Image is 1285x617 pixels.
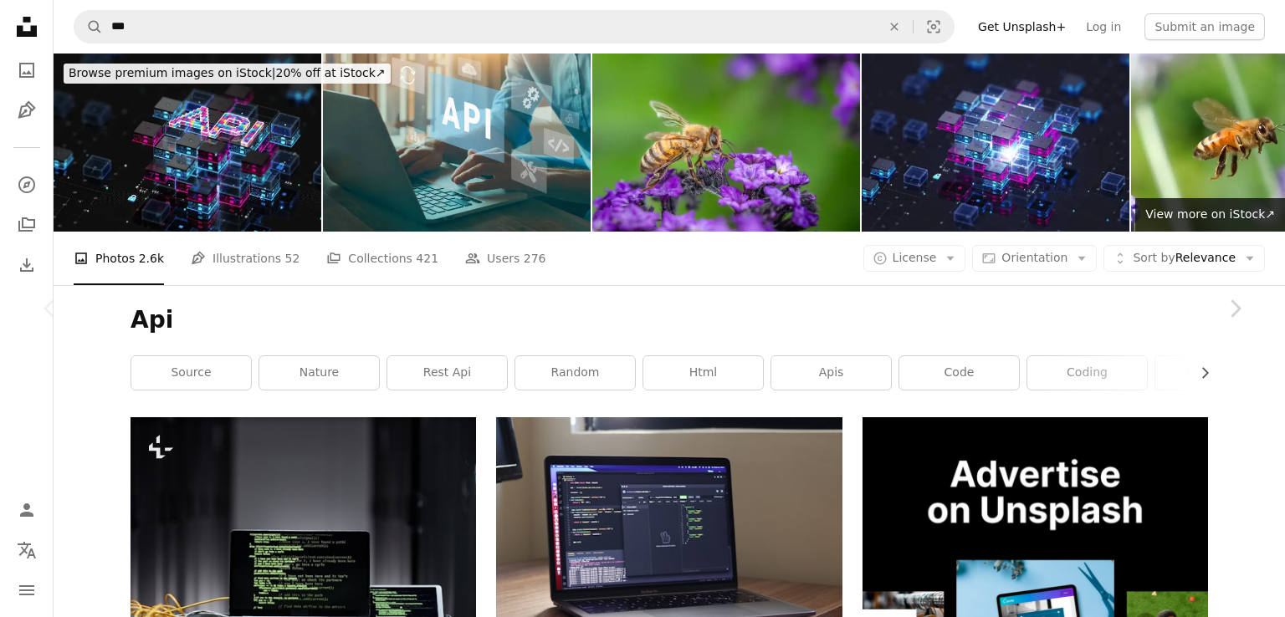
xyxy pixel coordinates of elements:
[54,54,401,94] a: Browse premium images on iStock|20% off at iStock↗
[1103,245,1265,272] button: Sort byRelevance
[1185,228,1285,389] a: Next
[1155,356,1275,390] a: computer
[387,356,507,390] a: rest api
[131,524,476,539] a: Minimal background image of laptop computer with green code lines on screen in server room, data ...
[1027,356,1147,390] a: coding
[69,66,275,79] span: Browse premium images on iStock |
[1133,251,1175,264] span: Sort by
[326,232,438,285] a: Collections 421
[893,251,937,264] span: License
[191,232,299,285] a: Illustrations 52
[863,245,966,272] button: License
[862,54,1129,232] img: Big Data Structure. Blocks Concept
[592,54,860,232] img: Honey bee, (Apis mellifera), Abeille ouvriere, Apidae.
[972,245,1097,272] button: Orientation
[74,10,955,43] form: Find visuals sitewide
[74,11,103,43] button: Search Unsplash
[131,356,251,390] a: source
[1135,198,1285,232] a: View more on iStock↗
[285,249,300,268] span: 52
[643,356,763,390] a: html
[259,356,379,390] a: nature
[1133,250,1236,267] span: Relevance
[131,305,1208,335] h1: Api
[323,54,591,232] img: API concept, Application Programming Interface, connect services on internet
[496,524,842,539] a: a laptop computer sitting on top of a wooden desk
[10,208,44,242] a: Collections
[69,66,386,79] span: 20% off at iStock ↗
[416,249,438,268] span: 421
[10,54,44,87] a: Photos
[10,94,44,127] a: Illustrations
[1076,13,1131,40] a: Log in
[54,54,321,232] img: API - Application Programming Interface. Technology Concept
[899,356,1019,390] a: code
[914,11,954,43] button: Visual search
[876,11,913,43] button: Clear
[771,356,891,390] a: apis
[1145,207,1275,221] span: View more on iStock ↗
[515,356,635,390] a: random
[10,574,44,607] button: Menu
[968,13,1076,40] a: Get Unsplash+
[1001,251,1067,264] span: Orientation
[10,533,44,567] button: Language
[10,493,44,527] a: Log in / Sign up
[524,249,546,268] span: 276
[10,168,44,201] a: Explore
[465,232,545,285] a: Users 276
[1144,13,1265,40] button: Submit an image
